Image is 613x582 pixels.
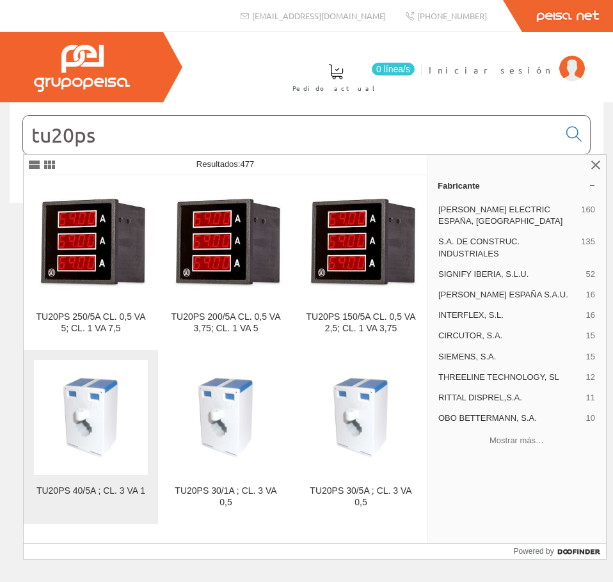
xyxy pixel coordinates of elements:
span: INTERFLEX, S.L. [438,310,581,321]
span: 12 [586,372,595,383]
span: [PHONE_NUMBER] [417,10,487,21]
span: 11 [586,392,595,404]
div: TU20PS 250/5A CL. 0,5 VA 5; CL. 1 VA 7,5 [34,311,148,334]
span: 16 [586,310,595,321]
span: 52 [586,269,595,280]
span: OBO BETTERMANN, S.A. [438,413,581,424]
span: THREELINE TECHNOLOGY, SL [438,372,581,383]
span: 0 línea/s [372,63,415,75]
img: TU20PS 150/5A CL. 0,5 VA 2,5; CL. 1 VA 3,75 [304,198,418,290]
button: Mostrar más… [433,430,601,451]
a: Iniciar sesión [429,53,585,65]
a: Powered by [513,544,606,559]
span: 16 [586,289,595,301]
img: TU20PS 250/5A CL. 0,5 VA 5; CL. 1 VA 7,5 [34,198,148,290]
div: TU20PS 40/5A ; CL. 3 VA 1 [34,485,148,497]
span: RITTAL DISPREL,S.A. [438,392,581,404]
span: [PERSON_NAME] ELECTRIC ESPAÑA, [GEOGRAPHIC_DATA] [438,204,576,227]
a: TU20PS 40/5A ; CL. 3 VA 1 TU20PS 40/5A ; CL. 3 VA 1 [24,350,158,523]
img: TU20PS 30/5A ; CL. 3 VA 0,5 [304,361,418,475]
a: TU20PS 30/5A ; CL. 3 VA 0,5 TU20PS 30/5A ; CL. 3 VA 0,5 [294,350,428,523]
span: 160 [581,204,595,227]
span: Iniciar sesión [429,63,553,76]
span: Resultados: [196,159,254,169]
a: TU20PS 250/5A CL. 0,5 VA 5; CL. 1 VA 7,5 TU20PS 250/5A CL. 0,5 VA 5; CL. 1 VA 7,5 [24,176,158,349]
span: SIEMENS, S.A. [438,351,581,363]
a: TU20PS 30/1A ; CL. 3 VA 0,5 TU20PS 30/1A ; CL. 3 VA 0,5 [159,350,293,523]
input: Buscar... [23,116,559,154]
span: 135 [581,236,595,259]
span: CIRCUTOR, S.A. [438,330,581,342]
span: 10 [586,413,595,424]
div: TU20PS 200/5A CL. 0,5 VA 3,75; CL. 1 VA 5 [169,311,283,334]
a: TU20PS 150/5A CL. 0,5 VA 2,5; CL. 1 VA 3,75 TU20PS 150/5A CL. 0,5 VA 2,5; CL. 1 VA 3,75 [294,176,428,349]
span: 477 [240,159,254,169]
img: TU20PS 40/5A ; CL. 3 VA 1 [34,361,148,475]
img: TU20PS 200/5A CL. 0,5 VA 3,75; CL. 1 VA 5 [169,198,283,290]
a: Fabricante [427,175,606,196]
div: © Grupo Peisa [10,219,603,230]
span: S.A. DE CONSTRUC. INDUSTRIALES [438,236,576,259]
span: [EMAIL_ADDRESS][DOMAIN_NAME] [252,10,386,21]
span: Pedido actual [292,82,379,95]
span: [PERSON_NAME] ESPAÑA S.A.U. [438,289,581,301]
img: TU20PS 30/1A ; CL. 3 VA 0,5 [169,361,283,475]
img: Grupo Peisa [34,45,130,92]
div: TU20PS 30/5A ; CL. 3 VA 0,5 [304,485,418,508]
span: 15 [586,351,595,363]
div: TU20PS 150/5A CL. 0,5 VA 2,5; CL. 1 VA 3,75 [304,311,418,334]
a: TU20PS 200/5A CL. 0,5 VA 3,75; CL. 1 VA 5 TU20PS 200/5A CL. 0,5 VA 3,75; CL. 1 VA 5 [159,176,293,349]
span: SIGNIFY IBERIA, S.L.U. [438,269,581,280]
span: 15 [586,330,595,342]
div: TU20PS 30/1A ; CL. 3 VA 0,5 [169,485,283,508]
span: Powered by [513,546,553,557]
